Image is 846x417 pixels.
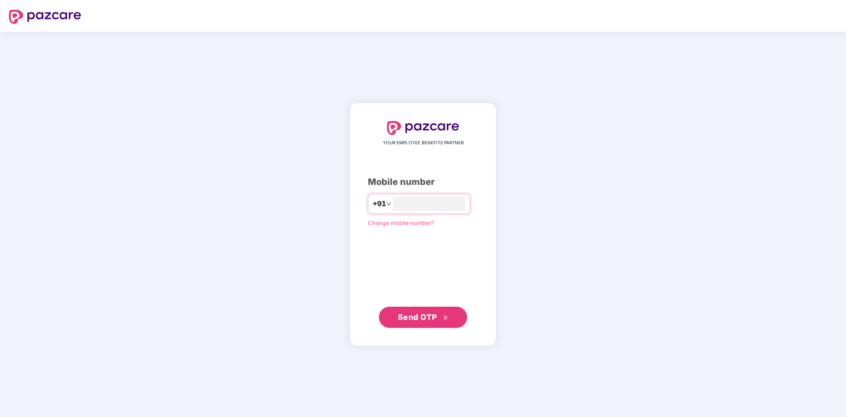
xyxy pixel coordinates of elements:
[443,315,449,321] span: double-right
[368,219,434,226] a: Change mobile number?
[379,307,467,328] button: Send OTPdouble-right
[9,10,81,24] img: logo
[383,139,464,147] span: YOUR EMPLOYEE BENEFITS PARTNER
[387,121,459,135] img: logo
[398,312,437,322] span: Send OTP
[373,198,386,209] span: +91
[386,201,391,207] span: down
[368,175,478,189] div: Mobile number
